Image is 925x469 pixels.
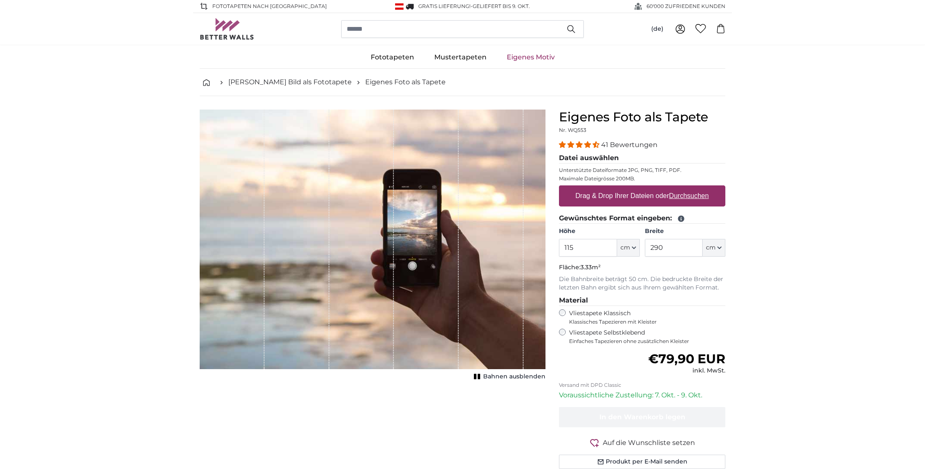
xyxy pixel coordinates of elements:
[648,367,725,375] div: inkl. MwSt.
[497,46,565,68] a: Eigenes Motiv
[559,455,725,469] button: Produkt per E-Mail senden
[395,3,404,10] img: Österreich
[569,338,725,345] span: Einfaches Tapezieren ohne zusätzlichen Kleister
[648,351,725,367] span: €79,90 EUR
[644,21,670,37] button: (de)
[569,329,725,345] label: Vliestapete Selbstklebend
[559,227,639,236] label: Höhe
[200,18,254,40] img: Betterwalls
[559,141,601,149] span: 4.39 stars
[706,244,716,252] span: cm
[228,77,352,87] a: [PERSON_NAME] Bild als Fototapete
[559,437,725,448] button: Auf die Wunschliste setzen
[559,167,725,174] p: Unterstützte Dateiformate JPG, PNG, TIFF, PDF.
[483,373,545,381] span: Bahnen ausblenden
[559,382,725,389] p: Versand mit DPD Classic
[559,175,725,182] p: Maximale Dateigrösse 200MB.
[601,141,658,149] span: 41 Bewertungen
[603,438,695,448] span: Auf die Wunschliste setzen
[647,3,725,10] span: 60'000 ZUFRIEDENE KUNDEN
[559,295,725,306] legend: Material
[473,3,530,9] span: Geliefert bis 9. Okt.
[620,244,630,252] span: cm
[669,192,709,199] u: Durchsuchen
[703,239,725,257] button: cm
[559,110,725,125] h1: Eigenes Foto als Tapete
[365,77,446,87] a: Eigenes Foto als Tapete
[471,371,545,383] button: Bahnen ausblenden
[559,127,586,133] span: Nr. WQ553
[559,263,725,272] p: Fläche:
[599,413,685,421] span: In den Warenkorb legen
[569,309,718,325] label: Vliestapete Klassisch
[569,319,718,325] span: Klassisches Tapezieren mit Kleister
[418,3,471,9] span: GRATIS Lieferung!
[361,46,424,68] a: Fototapeten
[580,263,601,271] span: 3.33m²
[200,69,725,96] nav: breadcrumbs
[645,227,725,236] label: Breite
[572,188,712,204] label: Drag & Drop Ihrer Dateien oder
[559,153,725,163] legend: Datei auswählen
[559,407,725,427] button: In den Warenkorb legen
[559,213,725,224] legend: Gewünschtes Format eingeben:
[617,239,640,257] button: cm
[559,390,725,400] p: Voraussichtliche Zustellung: 7. Okt. - 9. Okt.
[212,3,327,10] span: Fototapeten nach [GEOGRAPHIC_DATA]
[424,46,497,68] a: Mustertapeten
[200,110,545,383] div: 1 of 1
[559,275,725,292] p: Die Bahnbreite beträgt 50 cm. Die bedruckte Breite der letzten Bahn ergibt sich aus Ihrem gewählt...
[471,3,530,9] span: -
